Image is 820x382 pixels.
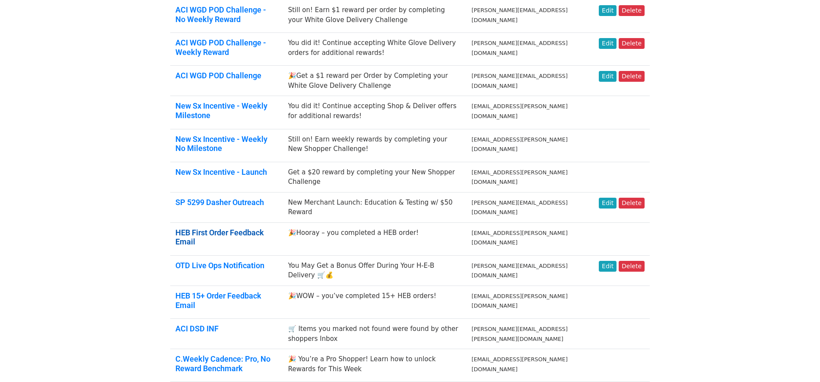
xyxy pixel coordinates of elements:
[283,286,467,318] td: 🎉WOW – you’ve completed 15+ HEB orders!
[599,71,617,82] a: Edit
[283,192,467,222] td: New Merchant Launch: Education & Testing w/ $50 Reward
[472,7,568,23] small: [PERSON_NAME][EMAIL_ADDRESS][DOMAIN_NAME]
[599,198,617,209] a: Edit
[175,167,267,177] a: New Sx Incentive - Launch
[175,71,261,80] a: ACI WGD POD Challenge
[175,324,219,333] a: ACI DSD INF
[283,255,467,286] td: You May Get a Bonus Offer During Your H-E-B Delivery 🛒💰
[283,129,467,162] td: Still on! Earn weekly rewards by completing your New Shopper Challenge!
[472,169,568,186] small: [EMAIL_ADDRESS][PERSON_NAME][DOMAIN_NAME]
[283,319,467,349] td: 🛒 Items you marked not found were found by other shoppers Inbox
[472,40,568,56] small: [PERSON_NAME][EMAIL_ADDRESS][DOMAIN_NAME]
[472,293,568,309] small: [EMAIL_ADDRESS][PERSON_NAME][DOMAIN_NAME]
[472,103,568,119] small: [EMAIL_ADDRESS][PERSON_NAME][DOMAIN_NAME]
[619,198,645,209] a: Delete
[472,356,568,372] small: [EMAIL_ADDRESS][PERSON_NAME][DOMAIN_NAME]
[283,66,467,96] td: 🎉Get a $1 reward per Order by Completing your White Glove Delivery Challenge
[599,261,617,272] a: Edit
[599,38,617,49] a: Edit
[283,349,467,382] td: 🎉 You’re a Pro Shopper! Learn how to unlock Rewards for This Week
[175,291,261,310] a: HEB 15+ Order Feedback Email
[619,261,645,272] a: Delete
[283,162,467,192] td: Get a $20 reward by completing your New Shopper Challenge
[472,230,568,246] small: [EMAIL_ADDRESS][PERSON_NAME][DOMAIN_NAME]
[283,96,467,129] td: You did it! Continue accepting Shop & Deliver offers for additional rewards!
[472,199,568,216] small: [PERSON_NAME][EMAIL_ADDRESS][DOMAIN_NAME]
[175,228,264,247] a: HEB First Order Feedback Email
[599,5,617,16] a: Edit
[472,326,568,342] small: [PERSON_NAME][EMAIL_ADDRESS][PERSON_NAME][DOMAIN_NAME]
[619,38,645,49] a: Delete
[175,5,266,24] a: ACI WGD POD Challenge - No Weekly Reward
[472,263,568,279] small: [PERSON_NAME][EMAIL_ADDRESS][DOMAIN_NAME]
[175,38,266,57] a: ACI WGD POD Challenge - Weekly Reward
[283,222,467,255] td: 🎉Hooray – you completed a HEB order!
[175,354,270,373] a: C.Weekly Cadence: Pro, No Reward Benchmark
[619,71,645,82] a: Delete
[175,261,264,270] a: OTD Live Ops Notification
[175,101,267,120] a: New Sx Incentive - Weekly Milestone
[472,136,568,153] small: [EMAIL_ADDRESS][PERSON_NAME][DOMAIN_NAME]
[175,135,267,153] a: New Sx Incentive - Weekly No Milestone
[175,198,264,207] a: SP 5299 Dasher Outreach
[283,33,467,66] td: You did it! Continue accepting White Glove Delivery orders for additional rewards!
[777,340,820,382] iframe: Chat Widget
[472,73,568,89] small: [PERSON_NAME][EMAIL_ADDRESS][DOMAIN_NAME]
[619,5,645,16] a: Delete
